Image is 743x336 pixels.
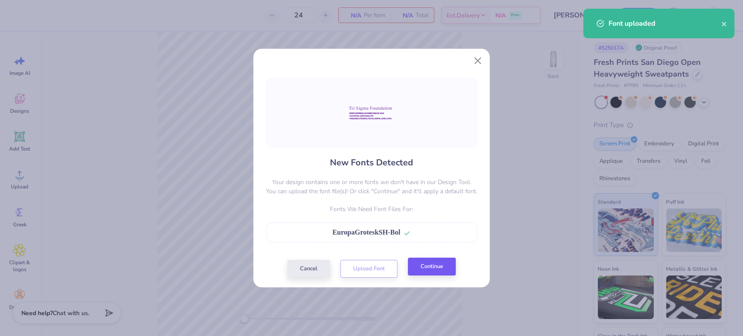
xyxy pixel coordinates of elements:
[287,260,330,278] button: Cancel
[330,156,413,169] h4: New Fonts Detected
[266,178,477,196] p: Your design contains one or more fonts we don't have in our Design Tool. You can upload the font ...
[609,18,721,29] div: Font uploaded
[266,205,477,214] p: Fonts We Need Font Files For:
[470,52,486,69] button: Close
[721,18,727,29] button: close
[408,258,456,276] button: Continue
[333,228,400,236] span: EuropaGroteskSH-Bol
